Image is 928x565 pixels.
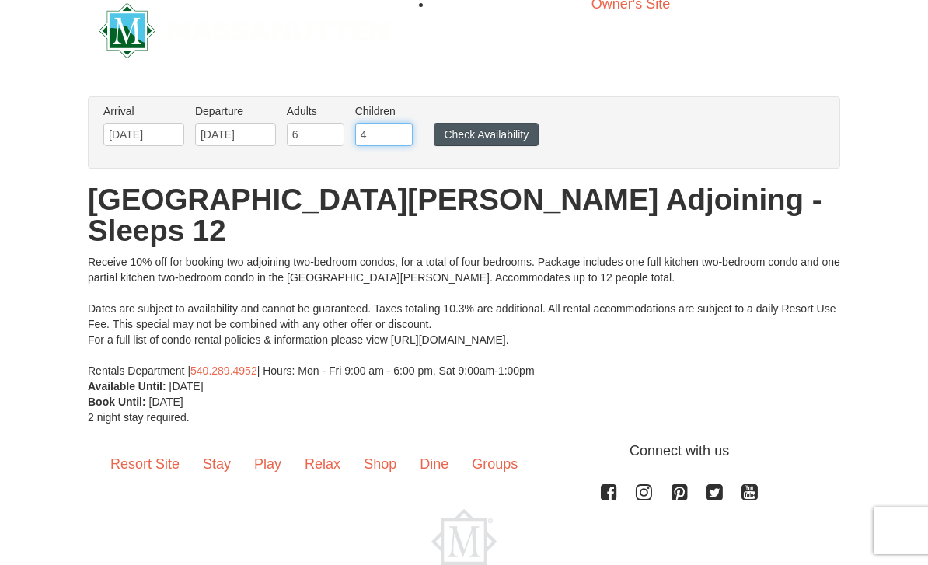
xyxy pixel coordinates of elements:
[99,10,389,47] a: Massanutten Resort
[88,380,166,392] strong: Available Until:
[103,103,184,119] label: Arrival
[149,396,183,408] span: [DATE]
[88,411,190,424] span: 2 night stay required.
[88,254,840,378] div: Receive 10% off for booking two adjoining two-bedroom condos, for a total of four bedrooms. Packa...
[88,396,146,408] strong: Book Until:
[355,103,413,119] label: Children
[99,441,191,489] a: Resort Site
[293,441,352,489] a: Relax
[191,441,242,489] a: Stay
[195,103,276,119] label: Departure
[352,441,408,489] a: Shop
[460,441,529,489] a: Groups
[99,3,389,58] img: Massanutten Resort Logo
[88,184,840,246] h1: [GEOGRAPHIC_DATA][PERSON_NAME] Adjoining - Sleeps 12
[287,103,344,119] label: Adults
[242,441,293,489] a: Play
[190,364,257,377] a: 540.289.4952
[169,380,204,392] span: [DATE]
[434,123,539,146] button: Check Availability
[408,441,460,489] a: Dine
